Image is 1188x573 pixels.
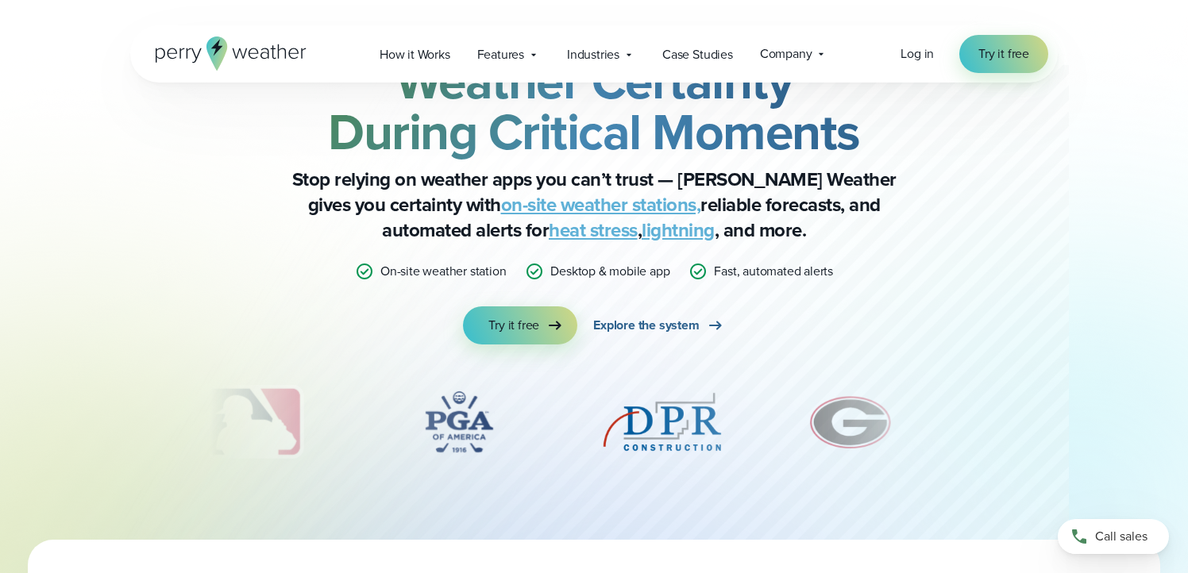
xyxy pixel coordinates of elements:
[501,190,701,219] a: on-site weather stations,
[802,383,900,462] div: 6 of 12
[151,383,318,462] div: 3 of 12
[380,262,506,281] p: On-site weather station
[593,306,724,344] a: Explore the system
[395,383,523,462] div: 4 of 12
[959,35,1048,73] a: Try it free
[642,216,715,244] a: lightning
[549,216,638,244] a: heat stress
[901,44,934,63] a: Log in
[714,262,833,281] p: Fast, automated alerts
[477,45,524,64] span: Features
[1095,527,1147,546] span: Call sales
[978,44,1029,63] span: Try it free
[567,45,619,64] span: Industries
[276,167,912,243] p: Stop relying on weather apps you can’t trust — [PERSON_NAME] Weather gives you certainty with rel...
[366,38,464,71] a: How it Works
[599,383,726,462] img: DPR-Construction.svg
[1058,519,1169,554] a: Call sales
[151,383,318,462] img: MLB.svg
[380,45,450,64] span: How it Works
[802,383,900,462] img: University-of-Georgia.svg
[395,383,523,462] img: PGA.svg
[649,38,746,71] a: Case Studies
[599,383,726,462] div: 5 of 12
[901,44,934,63] span: Log in
[463,306,577,344] a: Try it free
[488,316,539,335] span: Try it free
[550,262,669,281] p: Desktop & mobile app
[760,44,812,63] span: Company
[210,383,978,470] div: slideshow
[328,44,860,169] strong: Weather Certainty During Critical Moments
[662,45,733,64] span: Case Studies
[593,316,699,335] span: Explore the system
